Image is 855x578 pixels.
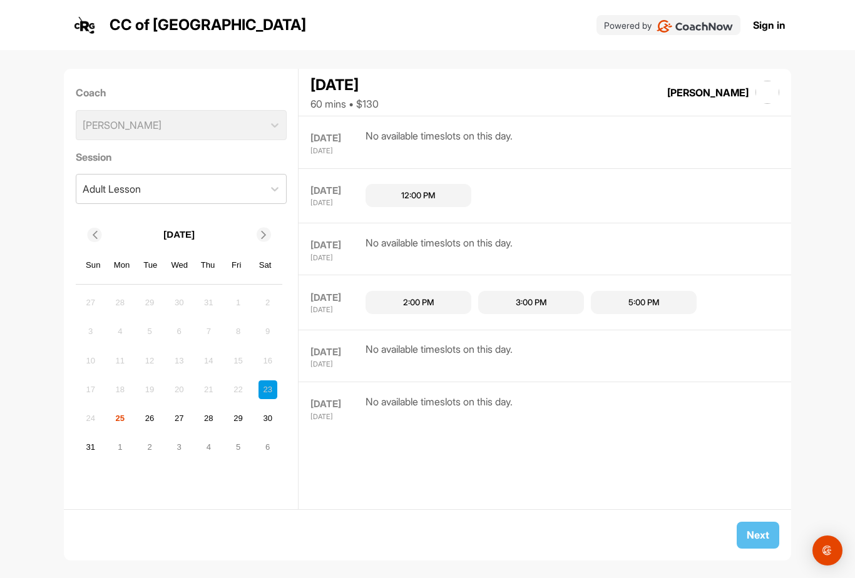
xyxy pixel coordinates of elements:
div: No available timeslots on this day. [366,128,513,156]
div: [DATE] [310,184,362,198]
div: [DATE] [310,412,362,422]
div: [DATE] [310,397,362,412]
div: month 2025-08 [79,292,279,458]
div: [DATE] [310,291,362,305]
div: Choose Monday, August 25th, 2025 [111,409,130,428]
p: [DATE] [163,228,195,242]
div: Not available Sunday, August 10th, 2025 [81,351,100,370]
div: Choose Tuesday, September 2nd, 2025 [140,438,159,457]
div: Not available Sunday, August 3rd, 2025 [81,322,100,341]
div: Choose Wednesday, September 3rd, 2025 [170,438,188,457]
div: [DATE] [310,198,362,208]
div: 2:00 PM [403,297,434,309]
div: Choose Friday, August 29th, 2025 [229,409,248,428]
a: Sign in [753,18,786,33]
div: Open Intercom Messenger [812,535,842,565]
div: Not available Wednesday, July 30th, 2025 [170,293,188,312]
div: Not available Sunday, July 27th, 2025 [81,293,100,312]
p: Powered by [604,19,652,32]
div: 3:00 PM [516,297,547,309]
div: Choose Thursday, September 4th, 2025 [199,438,218,457]
div: Choose Sunday, August 31st, 2025 [81,438,100,457]
div: 5:00 PM [628,297,660,309]
div: Choose Thursday, August 28th, 2025 [199,409,218,428]
div: [PERSON_NAME] [667,85,749,100]
div: Adult Lesson [83,181,141,196]
p: CC of [GEOGRAPHIC_DATA] [110,14,306,36]
div: Not available Friday, August 1st, 2025 [229,293,248,312]
div: Not available Thursday, August 7th, 2025 [199,322,218,341]
div: [DATE] [310,253,362,263]
div: Not available Tuesday, August 19th, 2025 [140,380,159,399]
div: Not available Sunday, August 17th, 2025 [81,380,100,399]
div: Not available Thursday, July 31st, 2025 [199,293,218,312]
div: Not available Tuesday, August 5th, 2025 [140,322,159,341]
div: Not available Thursday, August 21st, 2025 [199,380,218,399]
div: [DATE] [310,359,362,370]
div: Not available Saturday, August 9th, 2025 [259,322,277,341]
div: Not available Tuesday, August 12th, 2025 [140,351,159,370]
label: Coach [76,85,287,100]
div: No available timeslots on this day. [366,342,513,370]
div: No available timeslots on this day. [366,235,513,263]
div: [DATE] [310,345,362,360]
div: Mon [114,257,130,273]
div: [DATE] [310,131,362,146]
div: Choose Tuesday, August 26th, 2025 [140,409,159,428]
div: Not available Wednesday, August 6th, 2025 [170,322,188,341]
div: Not available Saturday, August 16th, 2025 [259,351,277,370]
div: Tue [143,257,159,273]
div: Choose Wednesday, August 27th, 2025 [170,409,188,428]
div: Not available Monday, August 18th, 2025 [111,380,130,399]
div: 12:00 PM [401,190,436,202]
div: Not available Tuesday, July 29th, 2025 [140,293,159,312]
div: No available timeslots on this day. [366,394,513,422]
div: Not available Friday, August 22nd, 2025 [229,380,248,399]
div: Not available Monday, August 4th, 2025 [111,322,130,341]
div: Not available Friday, August 15th, 2025 [229,351,248,370]
div: Not available Monday, July 28th, 2025 [111,293,130,312]
div: Sun [85,257,101,273]
div: Choose Monday, September 1st, 2025 [111,438,130,457]
div: Wed [171,257,187,273]
div: Choose Saturday, August 30th, 2025 [259,409,277,428]
button: Next [737,522,779,549]
img: logo [69,10,100,40]
div: [DATE] [310,305,362,315]
div: Not available Thursday, August 14th, 2025 [199,351,218,370]
div: Fri [228,257,245,273]
img: CoachNow [657,20,734,33]
div: 60 mins • $130 [310,96,379,111]
div: [DATE] [310,238,362,253]
div: Not available Friday, August 8th, 2025 [229,322,248,341]
div: Not available Saturday, August 23rd, 2025 [259,380,277,399]
div: Thu [200,257,216,273]
div: Not available Wednesday, August 13th, 2025 [170,351,188,370]
div: Not available Wednesday, August 20th, 2025 [170,380,188,399]
div: Not available Sunday, August 24th, 2025 [81,409,100,428]
div: Sat [257,257,274,273]
div: [DATE] [310,74,379,96]
div: Not available Monday, August 11th, 2025 [111,351,130,370]
div: Choose Friday, September 5th, 2025 [229,438,248,457]
div: Not available Saturday, August 2nd, 2025 [259,293,277,312]
div: Choose Saturday, September 6th, 2025 [259,438,277,457]
label: Session [76,150,287,165]
div: [DATE] [310,146,362,156]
